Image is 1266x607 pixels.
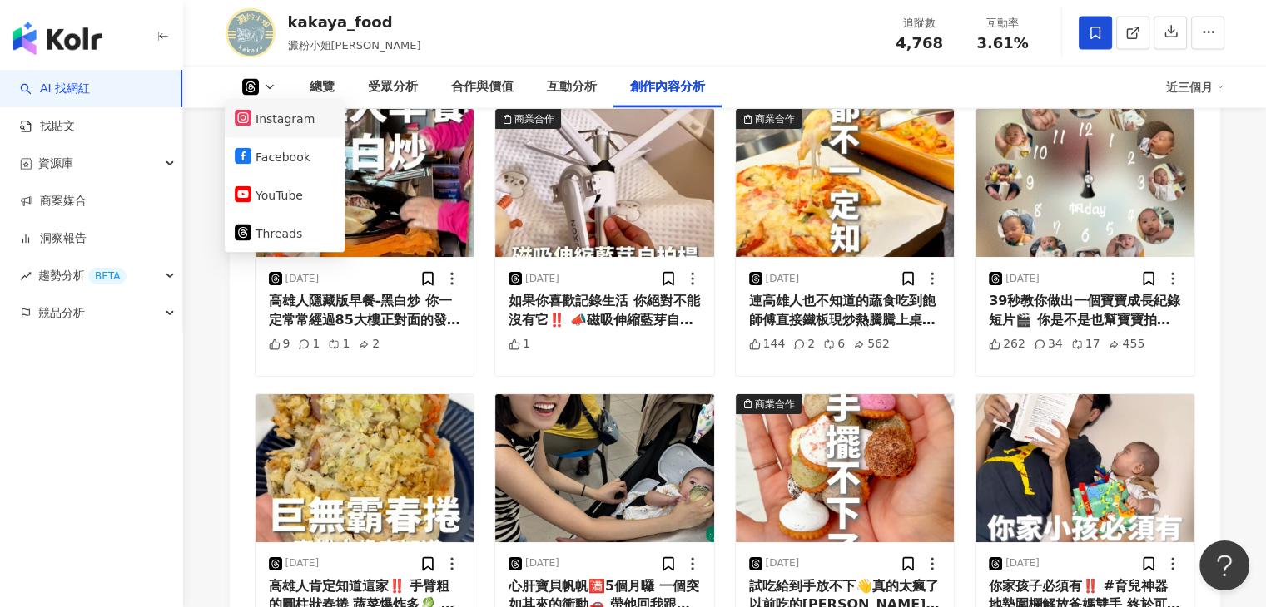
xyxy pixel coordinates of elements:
[547,77,597,97] div: 互動分析
[451,77,514,97] div: 合作與價值
[358,336,380,353] div: 2
[88,268,127,284] div: BETA
[1005,272,1040,286] div: [DATE]
[269,336,290,353] div: 9
[736,394,955,542] img: post-image
[1071,336,1100,353] div: 17
[514,111,554,127] div: 商業合作
[793,336,815,353] div: 2
[235,222,335,245] button: Threads
[736,109,955,257] button: 商業合作
[1034,336,1063,353] div: 34
[288,12,421,32] div: kakaya_food
[20,230,87,247] a: 洞察報告
[269,292,461,329] div: 高雄人隱藏版早餐-黑白炒 你一定常常經過85大樓正對面的發財車🚗 卻從來沒吃過這簡單的美味 📍甘家藍色早餐車 [STREET_ADDRESS] #[GEOGRAPHIC_DATA] #高雄美食
[1108,336,1144,353] div: 455
[766,272,800,286] div: [DATE]
[13,22,102,55] img: logo
[298,336,320,353] div: 1
[1166,74,1224,101] div: 近三個月
[989,336,1025,353] div: 262
[235,107,335,131] button: Instagram
[368,77,418,97] div: 受眾分析
[755,111,795,127] div: 商業合作
[495,394,714,542] img: post-image
[285,272,320,286] div: [DATE]
[976,394,1194,542] img: post-image
[226,8,276,58] img: KOL Avatar
[630,77,705,97] div: 創作內容分析
[38,294,85,332] span: 競品分析
[853,336,890,353] div: 562
[509,292,701,329] div: 如果你喜歡記錄生活 你絕對不能沒有它‼️ 📣磁吸伸縮藍芽自拍桿🔥 ▍收納僅22cm小巧不佔位，背包隨手放！ ▍遙控自拍不求人⚡️ 『🛫 出國旅行必帶清單‼️』 ✅磁吸 + 夾式雙模式固定手機 ✅...
[288,39,421,52] span: 澱粉小姐[PERSON_NAME]
[20,270,32,282] span: rise
[256,109,474,257] img: post-image
[525,556,559,570] div: [DATE]
[20,81,90,97] a: searchAI 找網紅
[766,556,800,570] div: [DATE]
[755,396,795,412] div: 商業合作
[1005,556,1040,570] div: [DATE]
[736,394,955,542] button: 商業合作
[495,109,714,257] button: 商業合作
[235,146,335,169] button: Facebook
[989,292,1181,329] div: 39秒教你做出一個寶寶成長紀錄短片🎬 你是不是也幫寶寶拍了很多照片 快來試做看看👶🏻 裡面的模板都可以試玩看看 更換照片就變成寶貝獨一無二的成長影片☺️ #親子 #寶寶 #成長 #嬰兒 #媽媽 ...
[509,336,530,353] div: 1
[256,394,474,542] img: post-image
[495,109,714,257] img: post-image
[38,145,73,182] span: 資源庫
[896,34,943,52] span: 4,768
[976,35,1028,52] span: 3.61%
[976,109,1194,257] img: post-image
[310,77,335,97] div: 總覽
[749,336,786,353] div: 144
[20,118,75,135] a: 找貼文
[38,257,127,294] span: 趨勢分析
[971,15,1035,32] div: 互動率
[736,109,955,257] img: post-image
[749,292,941,329] div: 連高雄人也不知道的蔬食吃到飽 師傅直接鐵板現炒熱騰騰上桌🔥 菜調味都不會讓你感覺單調無趣 第一次吃蔬食吃到飽的我有嚇到 快趁優惠期間找朋友一起去吃‼️ 📣9/30前憑萬豪酒店7-9月全館發票 兩...
[20,193,87,210] a: 商案媒合
[888,15,951,32] div: 追蹤數
[285,556,320,570] div: [DATE]
[1199,540,1249,590] iframe: Help Scout Beacon - Open
[823,336,845,353] div: 6
[525,272,559,286] div: [DATE]
[235,184,335,207] button: YouTube
[328,336,350,353] div: 1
